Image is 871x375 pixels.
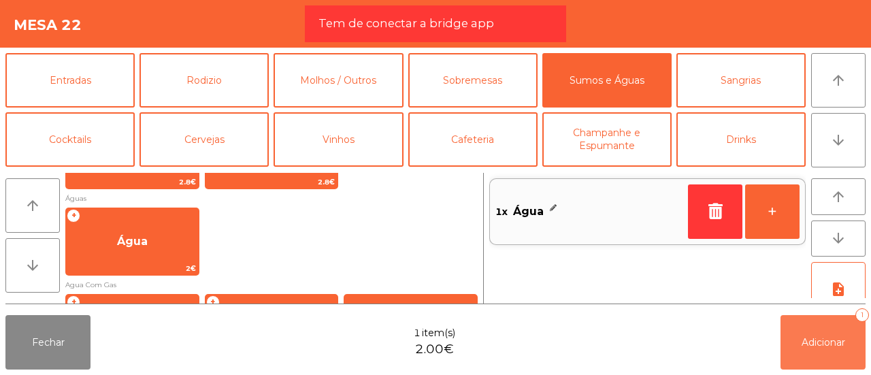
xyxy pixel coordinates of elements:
[513,201,544,222] span: Água
[676,53,806,108] button: Sangrias
[206,176,338,189] span: 2.8€
[139,112,269,167] button: Cervejas
[66,176,199,189] span: 2.8€
[318,15,494,32] span: Tem de conectar a bridge app
[5,315,91,370] button: Fechar
[14,15,82,35] h4: Mesa 22
[274,112,403,167] button: Vinhos
[830,281,847,297] i: note_add
[745,184,800,239] button: +
[811,221,866,257] button: arrow_downward
[802,336,845,348] span: Adicionar
[65,278,478,291] span: Agua Com Gas
[542,53,672,108] button: Sumos e Águas
[414,326,421,340] span: 1
[415,340,454,359] span: 2.00€
[5,53,135,108] button: Entradas
[24,197,41,214] i: arrow_upward
[855,308,869,322] div: 1
[830,132,847,148] i: arrow_downward
[117,235,148,248] span: Água
[24,257,41,274] i: arrow_downward
[811,178,866,215] button: arrow_upward
[676,112,806,167] button: Drinks
[67,295,80,309] span: +
[830,72,847,88] i: arrow_upward
[5,178,60,233] button: arrow_upward
[780,315,866,370] button: Adicionar1
[66,262,199,275] span: 2€
[67,209,80,223] span: +
[5,112,135,167] button: Cocktails
[139,53,269,108] button: Rodizio
[422,326,455,340] span: item(s)
[811,113,866,167] button: arrow_downward
[206,295,220,309] span: +
[542,112,672,167] button: Champanhe e Espumante
[5,238,60,293] button: arrow_downward
[408,53,538,108] button: Sobremesas
[830,230,847,246] i: arrow_downward
[811,262,866,316] button: note_add
[495,201,508,222] span: 1x
[274,53,403,108] button: Molhos / Outros
[65,192,478,205] span: Águas
[408,112,538,167] button: Cafeteria
[830,189,847,205] i: arrow_upward
[811,53,866,108] button: arrow_upward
